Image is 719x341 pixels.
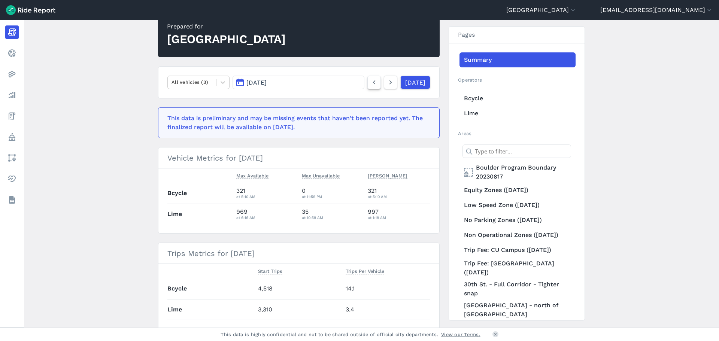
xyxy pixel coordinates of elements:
a: No Parking Zones ([DATE]) [459,213,576,228]
button: Max Available [236,171,269,180]
div: at 10:59 AM [302,214,362,221]
th: Lime [167,299,255,320]
div: This data is preliminary and may be missing events that haven't been reported yet. The finalized ... [167,114,426,132]
button: Start Trips [258,267,282,276]
th: Bcycle [167,183,233,204]
td: 7,828 [255,320,343,340]
a: Policy [5,130,19,144]
div: 997 [368,207,431,221]
th: Total [167,320,255,340]
a: Report [5,25,19,39]
input: Type to filter... [462,144,571,158]
h3: Vehicle Metrics for [DATE] [158,147,439,168]
a: Bcycle [459,91,576,106]
h3: Trips Metrics for [DATE] [158,243,439,264]
td: 3.4 [343,299,430,320]
a: Equity Zones ([DATE]) [459,183,576,198]
a: Summary [459,52,576,67]
div: 321 [236,186,296,200]
div: Prepared for [167,22,286,31]
span: [PERSON_NAME] [368,171,407,179]
a: Low Speed Zone ([DATE]) [459,198,576,213]
a: [GEOGRAPHIC_DATA] - north of [GEOGRAPHIC_DATA] [459,299,576,320]
a: Trip Fee: [GEOGRAPHIC_DATA] ([DATE]) [459,258,576,278]
div: 35 [302,207,362,221]
div: 321 [368,186,431,200]
a: Heatmaps [5,67,19,81]
span: Max Available [236,171,269,179]
a: Areas [5,151,19,165]
a: 30th St. - Full Corridor - Tighter snap [459,278,576,299]
div: at 1:18 AM [368,214,431,221]
span: Start Trips [258,267,282,274]
td: 14.1 [343,278,430,299]
div: 969 [236,207,296,221]
td: 4,518 [255,278,343,299]
button: [DATE] [233,76,364,89]
a: Realtime [5,46,19,60]
img: Ride Report [6,5,55,15]
a: [DATE] [400,76,430,89]
a: Lime [459,106,576,121]
button: Max Unavailable [302,171,340,180]
span: Trips Per Vehicle [346,267,384,274]
a: Trip Fee: CU Campus ([DATE]) [459,243,576,258]
h2: Operators [458,76,576,83]
div: at 5:10 AM [236,193,296,200]
a: Health [5,172,19,186]
div: at 5:10 AM [368,193,431,200]
a: Boulder Program Boundary 20230817 [459,162,576,183]
span: Max Unavailable [302,171,340,179]
td: 3,310 [255,299,343,320]
h3: Pages [449,27,585,43]
div: at 6:16 AM [236,214,296,221]
div: 0 [302,186,362,200]
button: [EMAIL_ADDRESS][DOMAIN_NAME] [600,6,713,15]
a: Fees [5,109,19,123]
a: Analyze [5,88,19,102]
div: [GEOGRAPHIC_DATA] [167,31,286,48]
a: Non Operational Zones ([DATE]) [459,228,576,243]
th: Bcycle [167,278,255,299]
td: 6.1 [343,320,430,340]
div: at 11:59 PM [302,193,362,200]
span: [DATE] [246,79,267,86]
button: Trips Per Vehicle [346,267,384,276]
a: Datasets [5,193,19,207]
a: View our Terms. [441,331,480,338]
h2: Areas [458,130,576,137]
th: Lime [167,204,233,224]
button: [PERSON_NAME] [368,171,407,180]
button: [GEOGRAPHIC_DATA] [506,6,577,15]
